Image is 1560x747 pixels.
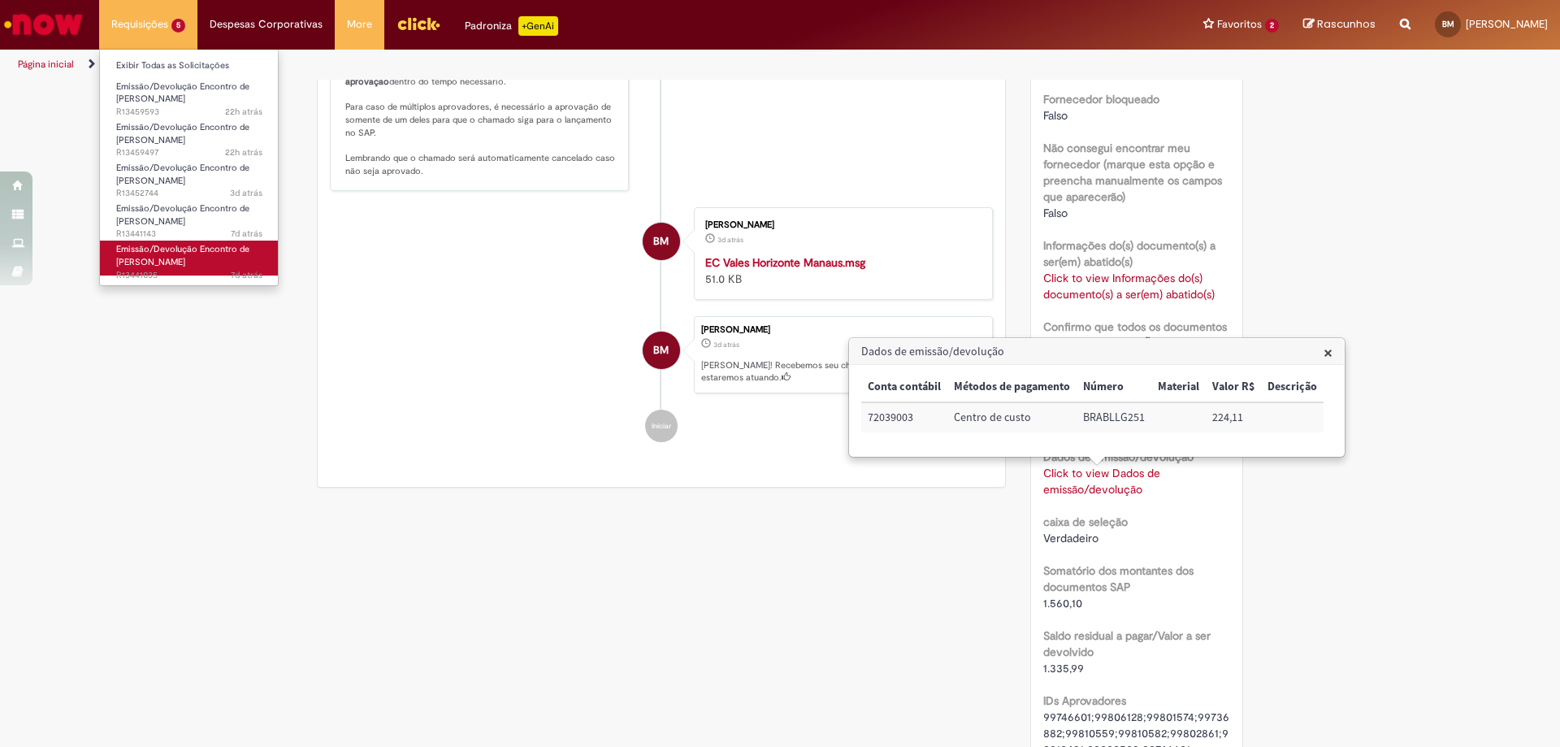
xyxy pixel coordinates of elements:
b: Fornecedor bloqueado [1043,92,1159,106]
span: 1.560,10 [1043,596,1082,610]
span: 5 [171,19,185,33]
span: Emissão/Devolução Encontro de [PERSON_NAME] [116,162,249,187]
b: Somatório dos montantes dos documentos SAP [1043,563,1194,594]
p: [PERSON_NAME]! Recebemos seu chamado R13452744 e em breve estaremos atuando. [701,359,984,384]
a: Exibir Todas as Solicitações [100,57,279,75]
span: R13459497 [116,146,262,159]
b: IDs Aprovadores [1043,693,1126,708]
span: Favoritos [1217,16,1262,33]
a: Aberto R13459497 : Emissão/Devolução Encontro de Contas Fornecedor [100,119,279,154]
span: 22h atrás [225,106,262,118]
ul: Requisições [99,49,279,286]
span: BM [1442,19,1454,29]
h3: Dados de emissão/devolução [850,339,1344,365]
span: 1.335,99 [1043,661,1084,675]
a: Aberto R13452744 : Emissão/Devolução Encontro de Contas Fornecedor [100,159,279,194]
time: 28/08/2025 17:33:14 [225,106,262,118]
span: Rascunhos [1317,16,1376,32]
span: More [347,16,372,33]
b: Dados de emissão/devolução [1043,450,1194,464]
span: 3d atrás [717,235,743,245]
span: R13441035 [116,269,262,282]
time: 28/08/2025 17:19:09 [225,146,262,159]
span: [PERSON_NAME] [1466,17,1548,31]
div: Dados de emissão/devolução [848,337,1345,458]
span: 2 [1265,19,1279,33]
span: Emissão/Devolução Encontro de [PERSON_NAME] [116,243,249,268]
th: Valor R$ [1206,372,1261,402]
span: Requisições [111,16,168,33]
span: Emissão/Devolução Encontro de [PERSON_NAME] [116,121,249,146]
td: Conta contábil: 72039003 [861,402,947,432]
p: +GenAi [518,16,558,36]
a: Aberto R13441035 : Emissão/Devolução Encontro de Contas Fornecedor [100,241,279,276]
img: ServiceNow [2,8,85,41]
a: Aberto R13441143 : Emissão/Devolução Encontro de Contas Fornecedor [100,200,279,235]
b: Saldo residual a pagar/Valor a ser devolvido [1043,628,1211,659]
span: 3d atrás [713,340,739,350]
a: Click to view Informações do(s) documento(s) a ser(em) abatido(s) [1043,271,1215,302]
button: Close [1324,344,1332,361]
a: Click to view Dados de emissão/devolução [1043,466,1160,497]
time: 27/08/2025 14:49:16 [717,235,743,245]
a: EC Vales Horizonte Manaus.msg [705,255,865,270]
div: 51.0 KB [705,254,976,287]
div: Brenda De Oliveira Matsuda [643,223,680,260]
time: 22/08/2025 17:13:55 [231,269,262,281]
span: 22h atrás [225,146,262,159]
span: R13459593 [116,106,262,119]
li: Brenda De Oliveira Matsuda [330,316,993,394]
span: Despesas Corporativas [210,16,323,33]
b: garantir a aprovação [345,63,571,88]
time: 27/08/2025 14:22:02 [713,340,739,350]
td: Descrição: [1261,402,1324,432]
span: R13452744 [116,187,262,200]
div: [PERSON_NAME] [705,220,976,230]
th: Métodos de pagamento [947,372,1077,402]
span: Verdadeiro [1043,531,1098,545]
span: Emissão/Devolução Encontro de [PERSON_NAME] [116,80,249,106]
th: Material [1151,372,1206,402]
td: Material: [1151,402,1206,432]
th: Número [1077,372,1151,402]
span: BM [653,222,669,261]
th: Descrição [1261,372,1324,402]
div: Padroniza [465,16,558,36]
b: Confirmo que todos os documentos informados acima NÃO estão compensados no SAP no momento de aber... [1043,319,1227,415]
img: click_logo_yellow_360x200.png [396,11,440,36]
td: Número: BRABLLG251 [1077,402,1151,432]
span: Falso [1043,108,1068,123]
span: R13441143 [116,228,262,241]
span: Emissão/Devolução Encontro de [PERSON_NAME] [116,202,249,228]
div: Brenda De Oliveira Matsuda [643,332,680,369]
div: [PERSON_NAME] [701,325,984,335]
span: 7d atrás [231,269,262,281]
th: Conta contábil [861,372,947,402]
td: Métodos de pagamento: Centro de custo [947,402,1077,432]
span: × [1324,341,1332,363]
a: Aberto R13459593 : Emissão/Devolução Encontro de Contas Fornecedor [100,78,279,113]
b: Informações do(s) documento(s) a ser(em) abatido(s) [1043,238,1215,269]
span: BM [653,331,669,370]
a: Página inicial [18,58,74,71]
a: Rascunhos [1303,17,1376,33]
ul: Trilhas de página [12,50,1028,80]
span: 7d atrás [231,228,262,240]
b: Não consegui encontrar meu fornecedor (marque esta opção e preencha manualmente os campos que apa... [1043,141,1222,204]
span: Falso [1043,206,1068,220]
td: Valor R$: 224,11 [1206,402,1261,432]
time: 27/08/2025 14:22:04 [230,187,262,199]
b: caixa de seleção [1043,515,1128,529]
span: 3d atrás [230,187,262,199]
